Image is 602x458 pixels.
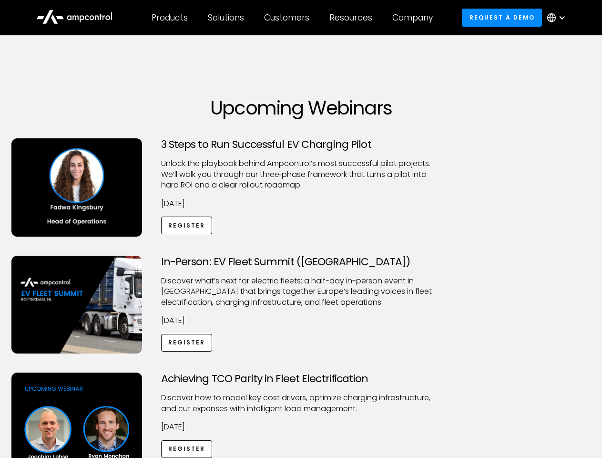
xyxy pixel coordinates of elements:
p: ​Discover what’s next for electric fleets: a half-day in-person event in [GEOGRAPHIC_DATA] that b... [161,276,441,308]
h3: Achieving TCO Parity in Fleet Electrification [161,373,441,385]
a: Register [161,440,213,458]
h3: 3 Steps to Run Successful EV Charging Pilot [161,138,441,151]
a: Register [161,334,213,352]
div: Company [392,12,433,23]
a: Request a demo [462,9,542,26]
p: [DATE] [161,198,441,209]
div: Solutions [208,12,244,23]
p: Discover how to model key cost drivers, optimize charging infrastructure, and cut expenses with i... [161,393,441,414]
div: Resources [329,12,372,23]
h3: In-Person: EV Fleet Summit ([GEOGRAPHIC_DATA]) [161,256,441,268]
a: Register [161,217,213,234]
p: [DATE] [161,422,441,432]
h1: Upcoming Webinars [11,96,591,119]
p: Unlock the playbook behind Ampcontrol’s most successful pilot projects. We’ll walk you through ou... [161,158,441,190]
div: Customers [264,12,309,23]
div: Products [152,12,188,23]
p: [DATE] [161,315,441,326]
